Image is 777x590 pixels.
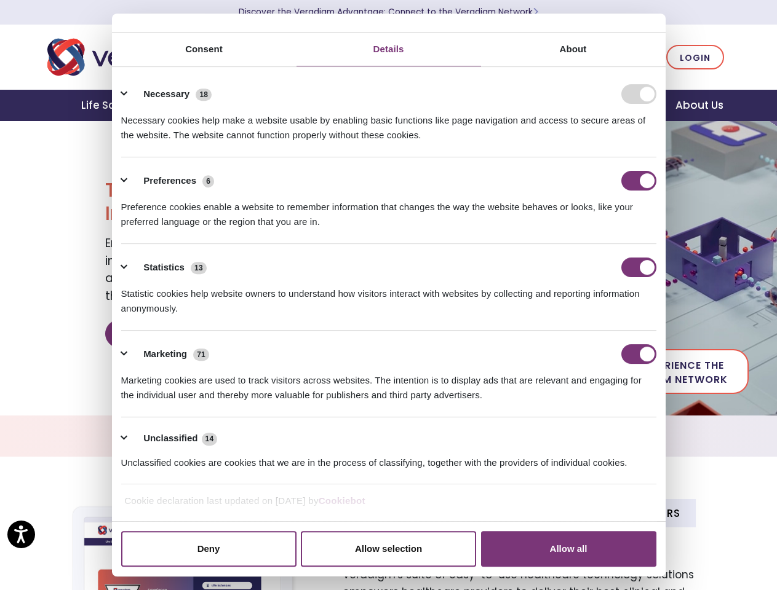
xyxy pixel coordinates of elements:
a: Discover the Veradigm Advantage: Connect to the Veradigm NetworkLearn More [239,6,538,18]
div: Cookie declaration last updated on [DATE] by [115,494,662,517]
img: Veradigm logo [47,37,217,77]
div: Statistic cookies help website owners to understand how visitors interact with websites by collec... [121,277,656,316]
a: Cookiebot [319,495,365,506]
div: Preference cookies enable a website to remember information that changes the way the website beha... [121,191,656,229]
button: Allow selection [301,531,476,567]
button: Allow all [481,531,656,567]
a: About [481,33,666,66]
label: Statistics [143,261,185,275]
label: Preferences [143,174,196,188]
a: Discover Veradigm's Value [105,320,295,348]
label: Marketing [143,347,187,361]
button: Preferences (6) [121,171,222,191]
button: Unclassified (14) [121,431,225,446]
button: Marketing (71) [121,344,217,364]
label: Necessary [143,87,189,101]
a: Details [297,33,481,66]
a: Life Sciences [66,90,169,121]
h1: Transforming Health, Insightfully® [105,178,379,226]
a: Consent [112,33,297,66]
span: Empowering our clients with trusted data, insights, and solutions to help reduce costs and improv... [105,235,376,304]
span: Learn More [533,6,538,18]
div: Marketing cookies are used to track visitors across websites. The intention is to display ads tha... [121,364,656,403]
a: About Us [661,90,738,121]
button: Necessary (18) [121,84,220,104]
div: Unclassified cookies are cookies that we are in the process of classifying, together with the pro... [121,446,656,470]
div: Necessary cookies help make a website usable by enabling basic functions like page navigation and... [121,104,656,143]
button: Deny [121,531,297,567]
a: Login [666,45,724,70]
button: Statistics (13) [121,258,215,277]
